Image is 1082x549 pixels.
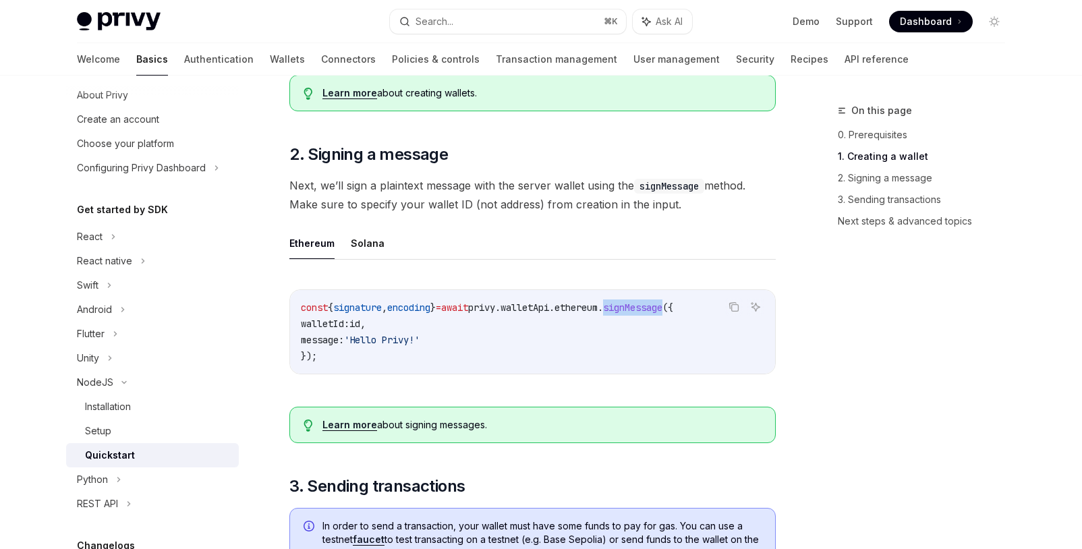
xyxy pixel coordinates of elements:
[304,88,313,100] svg: Tip
[838,189,1016,210] a: 3. Sending transactions
[549,301,554,314] span: .
[598,301,603,314] span: .
[289,475,465,497] span: 3. Sending transactions
[554,301,598,314] span: ethereum
[77,374,113,391] div: NodeJS
[603,301,662,314] span: signMessage
[416,13,453,30] div: Search...
[322,86,762,100] div: about creating wallets.
[382,301,387,314] span: ,
[77,326,105,342] div: Flutter
[889,11,973,32] a: Dashboard
[66,107,239,132] a: Create an account
[747,298,764,316] button: Ask AI
[360,318,366,330] span: ,
[838,210,1016,232] a: Next steps & advanced topics
[436,301,441,314] span: =
[289,176,776,214] span: Next, we’ll sign a plaintext message with the server wallet using the method. Make sure to specif...
[289,144,448,165] span: 2. Signing a message
[77,202,168,218] h5: Get started by SDK
[791,43,828,76] a: Recipes
[662,301,673,314] span: ({
[77,43,120,76] a: Welcome
[634,179,704,194] code: signMessage
[77,471,108,488] div: Python
[441,301,468,314] span: await
[793,15,820,28] a: Demo
[838,124,1016,146] a: 0. Prerequisites
[66,132,239,156] a: Choose your platform
[85,399,131,415] div: Installation
[468,301,495,314] span: privy
[184,43,254,76] a: Authentication
[77,111,159,127] div: Create an account
[301,301,328,314] span: const
[66,395,239,419] a: Installation
[736,43,774,76] a: Security
[322,419,377,431] a: Learn more
[725,298,743,316] button: Copy the contents from the code block
[845,43,909,76] a: API reference
[321,43,376,76] a: Connectors
[85,423,111,439] div: Setup
[344,334,420,346] span: 'Hello Privy!'
[495,301,501,314] span: .
[77,229,103,245] div: React
[66,419,239,443] a: Setup
[351,227,385,259] button: Solana
[656,15,683,28] span: Ask AI
[301,334,344,346] span: message:
[301,318,349,330] span: walletId:
[900,15,952,28] span: Dashboard
[77,253,132,269] div: React native
[390,9,626,34] button: Search...⌘K
[836,15,873,28] a: Support
[77,160,206,176] div: Configuring Privy Dashboard
[270,43,305,76] a: Wallets
[838,167,1016,189] a: 2. Signing a message
[304,420,313,432] svg: Tip
[633,9,692,34] button: Ask AI
[322,87,377,99] a: Learn more
[77,277,98,293] div: Swift
[301,350,317,362] span: });
[85,447,135,463] div: Quickstart
[304,521,317,534] svg: Info
[501,301,549,314] span: walletApi
[392,43,480,76] a: Policies & controls
[430,301,436,314] span: }
[66,443,239,467] a: Quickstart
[328,301,333,314] span: {
[136,43,168,76] a: Basics
[604,16,618,27] span: ⌘ K
[77,350,99,366] div: Unity
[633,43,720,76] a: User management
[77,496,118,512] div: REST API
[77,136,174,152] div: Choose your platform
[77,301,112,318] div: Android
[289,227,335,259] button: Ethereum
[333,301,382,314] span: signature
[353,533,385,546] a: faucet
[387,301,430,314] span: encoding
[851,103,912,119] span: On this page
[838,146,1016,167] a: 1. Creating a wallet
[349,318,360,330] span: id
[322,418,762,432] div: about signing messages.
[984,11,1005,32] button: Toggle dark mode
[77,12,161,31] img: light logo
[496,43,617,76] a: Transaction management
